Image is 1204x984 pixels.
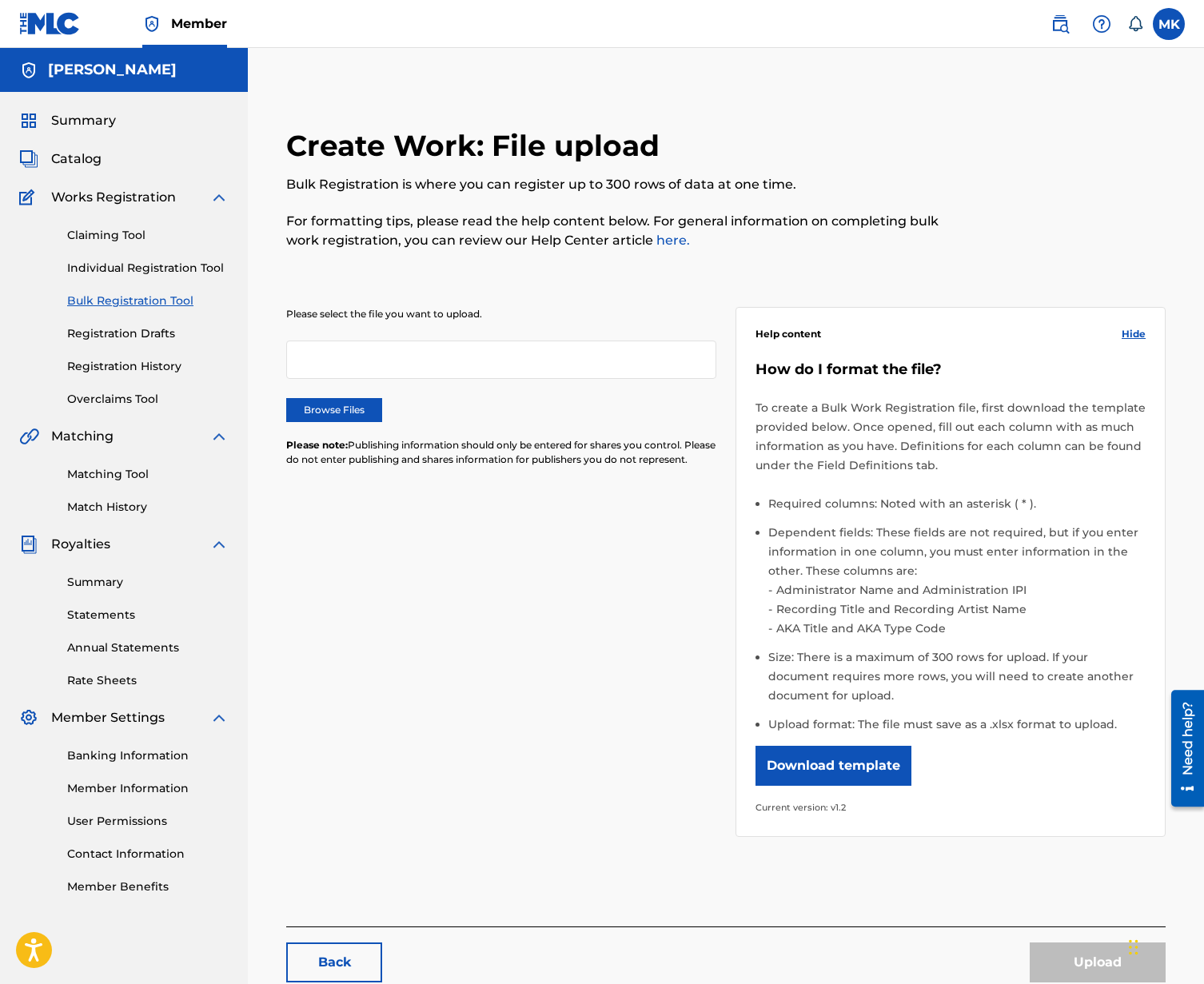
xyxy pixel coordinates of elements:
[67,574,229,591] a: Summary
[67,747,229,764] a: Banking Information
[755,746,911,786] button: Download template
[286,439,348,451] span: Please note:
[286,212,963,250] p: For formatting tips, please read the help content below. For general information on completing bu...
[51,535,110,554] span: Royalties
[19,188,40,207] img: Works Registration
[19,149,38,169] img: Catalog
[768,523,1146,647] li: Dependent fields: These fields are not required, but if you enter information in one column, you ...
[67,391,229,408] a: Overclaims Tool
[755,361,1146,379] h5: How do I format the file?
[286,398,382,422] label: Browse Files
[1092,14,1111,34] img: help
[19,111,38,130] img: Summary
[67,293,229,309] a: Bulk Registration Tool
[1051,14,1070,34] img: search
[67,639,229,656] a: Annual Statements
[67,260,229,277] a: Individual Registration Tool
[67,358,229,375] a: Registration History
[19,61,38,80] img: Accounts
[1044,8,1076,40] a: Public Search
[653,233,690,248] a: here.
[768,647,1146,715] li: Size: There is a maximum of 300 rows for upload. If your document requires more rows, you will ne...
[67,846,229,862] a: Contact Information
[286,942,382,982] a: Back
[1159,683,1204,812] iframe: Resource Center
[772,580,1146,600] li: Administrator Name and Administration IPI
[1122,327,1146,341] span: Hide
[51,149,102,169] span: Catalog
[51,188,176,207] span: Works Registration
[19,111,116,130] a: SummarySummary
[19,149,102,169] a: CatalogCatalog
[67,325,229,342] a: Registration Drafts
[755,398,1146,475] p: To create a Bulk Work Registration file, first download the template provided below. Once opened,...
[67,499,229,516] a: Match History
[755,798,1146,817] p: Current version: v1.2
[209,535,229,554] img: expand
[772,619,1146,638] li: AKA Title and AKA Type Code
[286,438,716,467] p: Publishing information should only be entered for shares you control. Please do not enter publish...
[768,494,1146,523] li: Required columns: Noted with an asterisk ( * ).
[142,14,161,34] img: Top Rightsholder
[67,780,229,797] a: Member Information
[286,128,668,164] h2: Create Work: File upload
[286,307,716,321] p: Please select the file you want to upload.
[1124,907,1204,984] iframe: Chat Widget
[171,14,227,33] span: Member
[209,708,229,727] img: expand
[67,227,229,244] a: Claiming Tool
[209,188,229,207] img: expand
[48,61,177,79] h5: MICHAEL KENNEDY
[772,600,1146,619] li: Recording Title and Recording Artist Name
[1153,8,1185,40] div: User Menu
[67,672,229,689] a: Rate Sheets
[19,535,38,554] img: Royalties
[286,175,963,194] p: Bulk Registration is where you can register up to 300 rows of data at one time.
[755,327,821,341] span: Help content
[19,12,81,35] img: MLC Logo
[67,607,229,623] a: Statements
[67,466,229,483] a: Matching Tool
[51,708,165,727] span: Member Settings
[67,878,229,895] a: Member Benefits
[51,111,116,130] span: Summary
[768,715,1146,734] li: Upload format: The file must save as a .xlsx format to upload.
[19,427,39,446] img: Matching
[1129,923,1138,971] div: Drag
[19,708,38,727] img: Member Settings
[67,813,229,830] a: User Permissions
[1086,8,1118,40] div: Help
[1127,16,1143,32] div: Notifications
[209,427,229,446] img: expand
[51,427,114,446] span: Matching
